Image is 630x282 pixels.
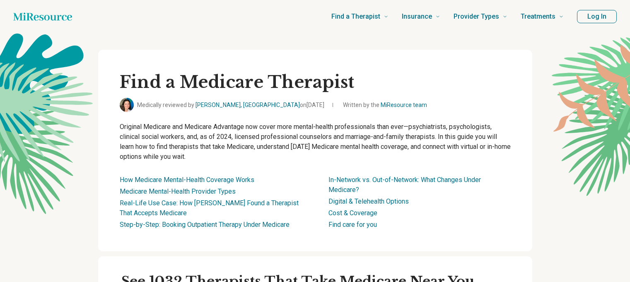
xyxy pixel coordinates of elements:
[328,209,377,217] a: Cost & Coverage
[196,102,300,108] a: [PERSON_NAME], [GEOGRAPHIC_DATA]
[120,122,511,162] p: Original Medicare and Medicare Advantage now cover more mental-health professionals than ever—psy...
[521,11,555,22] span: Treatments
[577,10,617,23] button: Log In
[343,101,427,109] span: Written by the
[328,197,409,205] a: Digital & Telehealth Options
[300,102,324,108] span: on [DATE]
[331,11,380,22] span: Find a Therapist
[454,11,499,22] span: Provider Types
[137,101,324,109] span: Medically reviewed by
[120,176,254,184] a: How Medicare Mental-Health Coverage Works
[328,176,481,194] a: In-Network vs. Out-of-Network: What Changes Under Medicare?
[120,199,299,217] a: Real-Life Use Case: How [PERSON_NAME] Found a Therapist That Accepts Medicare
[120,221,290,229] a: Step-by-Step: Booking Outpatient Therapy Under Medicare
[120,187,236,195] a: Medicare Mental-Health Provider Types
[402,11,432,22] span: Insurance
[13,8,72,25] a: Home page
[328,221,377,229] a: Find care for you
[120,71,511,93] h1: Find a Medicare Therapist
[381,102,427,108] a: MiResource team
